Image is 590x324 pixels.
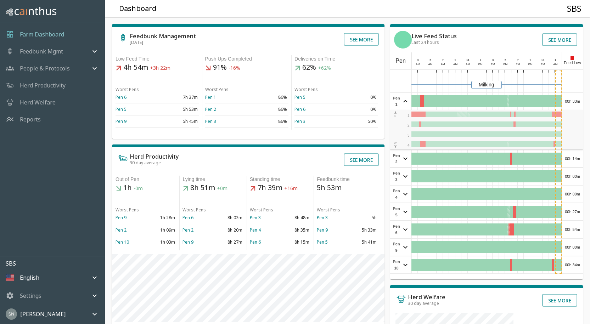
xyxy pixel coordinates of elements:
span: Pen 6 [392,223,401,236]
div: 3 [415,58,421,62]
p: Herd Productivity [20,81,66,90]
span: PM [491,63,495,66]
div: 3 [490,58,496,62]
span: Pen 5 [392,205,401,218]
td: 1h 09m [146,224,176,236]
h5: 7h 39m [250,183,311,193]
td: 8h 02m [213,212,244,224]
td: 7h 37m [157,91,199,103]
div: Push Ups Completed [205,55,289,63]
span: Worst Pens [250,207,273,213]
span: AM [441,63,445,66]
div: 00h 00m [562,186,583,203]
div: 1 [552,58,559,62]
a: Pen 3 [317,215,328,221]
h5: Dashboard [119,4,157,13]
td: 5h [347,212,378,224]
td: 86% [247,115,288,127]
div: 7 [440,58,446,62]
a: Pen 5 [294,94,305,100]
span: AM [416,63,420,66]
td: 5h 45m [157,115,199,127]
p: English [20,273,39,282]
div: Feedbunk time [317,176,378,183]
a: Pen 6 [116,94,127,100]
a: Pen 9 [182,239,193,245]
td: 8h 35m [280,224,311,236]
span: AM [453,63,457,66]
div: 9 [527,58,534,62]
button: See more [344,153,379,166]
td: 5h 41m [347,236,378,248]
div: 00h 27m [562,203,583,220]
a: Pen 6 [182,215,193,221]
td: 1h 28m [146,212,176,224]
a: Pen 4 [250,227,261,233]
span: Pen 9 [392,241,401,254]
div: Out of Pen [116,176,176,183]
h6: Herd Welfare [408,294,445,300]
span: 2 [408,124,410,127]
span: AM [553,63,557,66]
td: 8h 15m [280,236,311,248]
span: -16% [229,65,240,72]
span: [DATE] [130,39,143,45]
td: 5h 33m [347,224,378,236]
div: Deliveries on Time [294,55,378,63]
p: Settings [20,291,41,300]
button: See more [542,294,577,307]
img: 45cffdf61066f8072b93f09263145446 [6,308,17,320]
td: 0% [336,103,378,115]
a: Pen 9 [116,118,127,124]
div: W [394,141,397,149]
h5: 62% [294,63,378,73]
span: Worst Pens [116,86,139,92]
button: See more [344,33,379,46]
div: 00h 00m [562,239,583,256]
div: 00h 00m [562,168,583,185]
div: Milking [471,81,502,89]
span: Last 24 hours [411,39,439,45]
a: Pen 3 [294,118,305,124]
td: 8h 27m [213,236,244,248]
span: 3 [408,133,410,137]
span: 1 [408,114,410,118]
a: Pen 2 [182,227,193,233]
span: Worst Pens [205,86,229,92]
div: 5 [502,58,508,62]
div: 1 [477,58,484,62]
span: +16m [284,185,298,192]
td: 86% [247,103,288,115]
span: 30 day average [130,160,161,166]
span: Worst Pens [116,207,139,213]
td: 8h 20m [213,224,244,236]
span: Pen 1 [392,95,401,108]
h5: 8h 51m [182,183,243,193]
div: Pen [390,52,411,69]
span: PM [528,63,533,66]
a: Pen 9 [317,227,328,233]
span: PM [503,63,507,66]
span: -0m [134,185,143,192]
div: 5 [427,58,434,62]
span: PM [516,63,520,66]
div: Feed Low [562,52,583,69]
p: Farm Dashboard [20,30,64,39]
span: 30 day average [408,300,439,306]
div: 11 [465,58,471,62]
h4: SBS [567,3,581,14]
span: Pen 3 [392,170,401,183]
div: 11 [540,58,546,62]
span: AM [466,63,470,66]
div: 00h 14m [562,150,583,167]
a: Pen 2 [116,227,127,233]
span: Pen 10 [392,258,401,271]
h6: Feedbunk Management [130,33,196,39]
span: 4 [408,143,410,147]
a: Pen 1 [205,94,216,100]
a: Pen 6 [250,239,261,245]
span: Worst Pens [294,86,318,92]
h5: 91% [205,63,289,73]
td: 1h 03m [146,236,176,248]
h5: 4h 54m [116,63,199,73]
